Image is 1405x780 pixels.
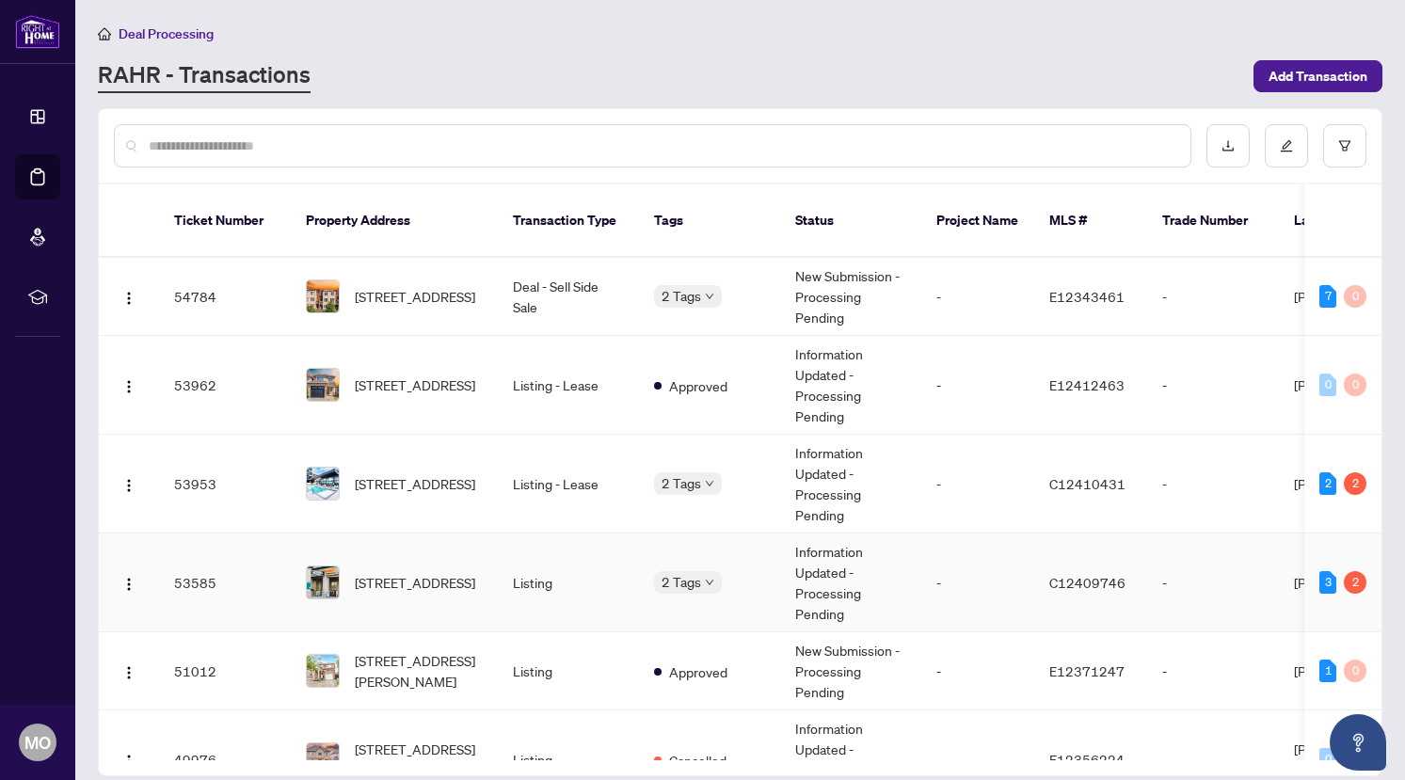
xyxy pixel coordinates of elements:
div: 0 [1319,748,1336,771]
img: Logo [121,577,136,592]
img: thumbnail-img [307,468,339,500]
span: C12409746 [1049,574,1126,591]
span: edit [1280,139,1293,152]
button: Logo [114,469,144,499]
img: Logo [121,754,136,769]
span: [STREET_ADDRESS][PERSON_NAME] [355,650,483,692]
td: Information Updated - Processing Pending [780,533,921,632]
td: Deal - Sell Side Sale [498,258,639,336]
button: Add Transaction [1253,60,1382,92]
span: down [705,578,714,587]
div: 3 [1319,571,1336,594]
td: New Submission - Processing Pending [780,258,921,336]
div: 0 [1344,660,1366,682]
span: home [98,27,111,40]
span: Add Transaction [1269,61,1367,91]
span: [STREET_ADDRESS] [355,473,475,494]
div: 2 [1344,472,1366,495]
span: C12410431 [1049,475,1126,492]
td: 53953 [159,435,291,533]
button: Logo [114,281,144,311]
div: 0 [1319,374,1336,396]
th: Trade Number [1147,184,1279,258]
td: - [1147,435,1279,533]
th: Transaction Type [498,184,639,258]
td: Information Updated - Processing Pending [780,336,921,435]
span: E12356224 [1049,751,1125,768]
td: Information Updated - Processing Pending [780,435,921,533]
img: logo [15,14,60,49]
div: 1 [1319,660,1336,682]
span: Approved [669,375,727,396]
img: thumbnail-img [307,743,339,775]
img: thumbnail-img [307,566,339,598]
th: MLS # [1034,184,1147,258]
div: 7 [1319,285,1336,308]
button: Logo [114,370,144,400]
div: 2 [1319,472,1336,495]
td: - [921,336,1034,435]
td: 51012 [159,632,291,710]
button: Logo [114,656,144,686]
span: down [705,292,714,301]
span: [STREET_ADDRESS][PERSON_NAME] [355,739,483,780]
th: Property Address [291,184,498,258]
span: [STREET_ADDRESS] [355,572,475,593]
td: Listing - Lease [498,435,639,533]
td: New Submission - Processing Pending [780,632,921,710]
button: Logo [114,567,144,597]
span: download [1221,139,1235,152]
button: Logo [114,744,144,774]
td: - [921,632,1034,710]
img: Logo [121,478,136,493]
td: Listing [498,533,639,632]
button: Open asap [1330,714,1386,771]
span: MO [24,729,51,756]
td: Listing [498,632,639,710]
td: - [921,435,1034,533]
td: - [1147,533,1279,632]
td: - [921,258,1034,336]
span: 2 Tags [662,571,701,593]
img: thumbnail-img [307,655,339,687]
span: E12412463 [1049,376,1125,393]
div: 0 [1344,374,1366,396]
span: [STREET_ADDRESS] [355,374,475,395]
span: Cancelled [669,750,726,771]
div: 2 [1344,571,1366,594]
span: down [705,479,714,488]
img: Logo [121,291,136,306]
img: Logo [121,665,136,680]
th: Ticket Number [159,184,291,258]
th: Tags [639,184,780,258]
td: - [1147,632,1279,710]
span: 2 Tags [662,472,701,494]
span: E12371247 [1049,662,1125,679]
th: Status [780,184,921,258]
td: - [921,533,1034,632]
span: Approved [669,661,727,682]
span: E12343461 [1049,288,1125,305]
td: - [1147,258,1279,336]
div: 0 [1344,285,1366,308]
button: edit [1265,124,1308,167]
span: 2 Tags [662,285,701,307]
span: Deal Processing [119,25,214,42]
span: filter [1338,139,1351,152]
img: thumbnail-img [307,280,339,312]
th: Project Name [921,184,1034,258]
img: thumbnail-img [307,369,339,401]
td: - [1147,336,1279,435]
td: Listing - Lease [498,336,639,435]
span: [STREET_ADDRESS] [355,286,475,307]
a: RAHR - Transactions [98,59,311,93]
button: filter [1323,124,1366,167]
img: Logo [121,379,136,394]
td: 54784 [159,258,291,336]
button: download [1206,124,1250,167]
td: 53585 [159,533,291,632]
td: 53962 [159,336,291,435]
